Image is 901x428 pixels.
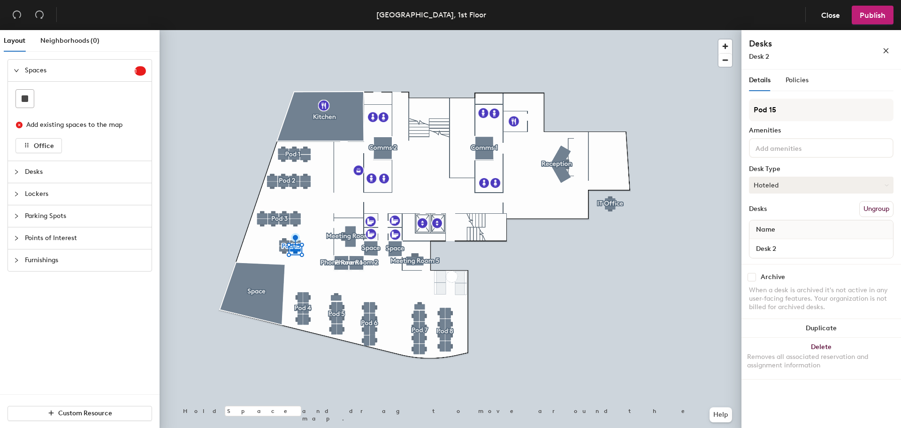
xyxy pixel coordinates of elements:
div: Removes all associated reservation and assignment information [747,353,895,370]
button: Office [15,138,62,153]
span: Policies [786,76,809,84]
span: Office [34,142,54,150]
button: Close [813,6,848,24]
button: DeleteRemoves all associated reservation and assignment information [741,338,901,379]
span: close-circle [16,122,23,128]
span: Name [751,221,780,238]
button: Custom Resource [8,406,152,421]
span: Points of Interest [25,227,146,249]
div: Desk Type [749,165,893,173]
span: close [883,47,889,54]
span: expanded [14,68,19,73]
span: collapsed [14,257,19,263]
div: When a desk is archived it's not active in any user-facing features. Your organization is not bil... [749,286,893,311]
span: Desks [25,161,146,183]
button: Help [710,407,732,422]
span: Publish [860,11,886,20]
span: Desk 2 [749,53,769,61]
span: Close [821,11,840,20]
div: [GEOGRAPHIC_DATA], 1st Floor [376,9,486,21]
h4: Desks [749,38,852,50]
span: Parking Spots [25,205,146,227]
button: Redo (⌘ + ⇧ + Z) [30,6,49,24]
span: 1 [135,68,146,74]
div: Amenities [749,127,893,134]
span: Spaces [25,60,135,81]
button: Hoteled [749,177,893,194]
button: Undo (⌘ + Z) [8,6,26,24]
button: Publish [852,6,893,24]
button: Duplicate [741,319,901,338]
span: Details [749,76,771,84]
span: collapsed [14,191,19,197]
span: Custom Resource [58,409,112,417]
span: collapsed [14,169,19,175]
span: collapsed [14,235,19,241]
input: Add amenities [754,142,838,153]
span: collapsed [14,213,19,219]
div: Archive [761,273,785,281]
span: Neighborhoods (0) [40,37,99,45]
span: Lockers [25,183,146,205]
input: Unnamed desk [751,242,891,255]
span: Layout [4,37,25,45]
div: Add existing spaces to the map [26,120,138,130]
button: Ungroup [859,201,893,217]
span: undo [12,10,22,19]
span: Furnishings [25,249,146,271]
sup: 1 [135,66,146,76]
div: Desks [749,205,767,213]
